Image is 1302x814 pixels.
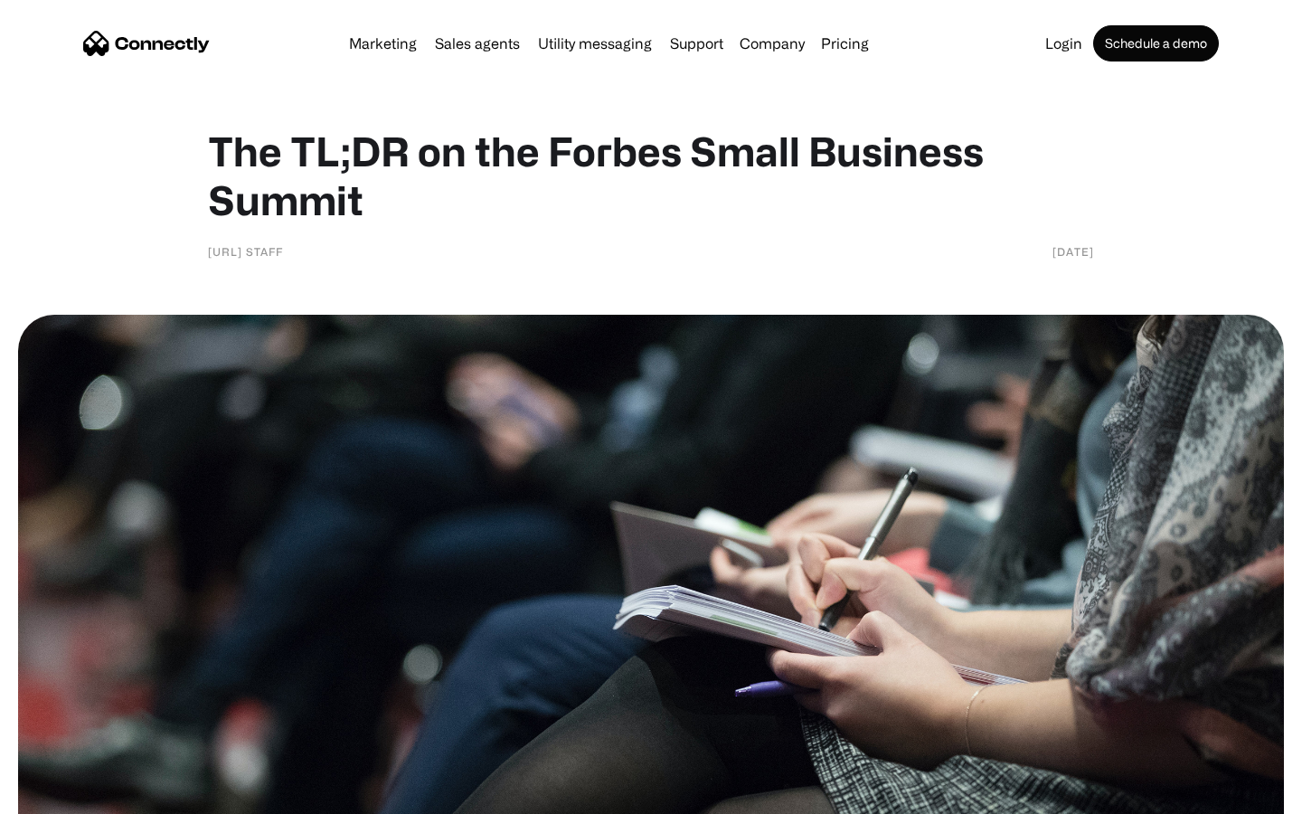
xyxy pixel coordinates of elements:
[663,36,731,51] a: Support
[36,782,108,808] ul: Language list
[428,36,527,51] a: Sales agents
[342,36,424,51] a: Marketing
[740,31,805,56] div: Company
[1038,36,1090,51] a: Login
[208,127,1094,224] h1: The TL;DR on the Forbes Small Business Summit
[814,36,876,51] a: Pricing
[531,36,659,51] a: Utility messaging
[18,782,108,808] aside: Language selected: English
[1093,25,1219,62] a: Schedule a demo
[1052,242,1094,260] div: [DATE]
[208,242,283,260] div: [URL] Staff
